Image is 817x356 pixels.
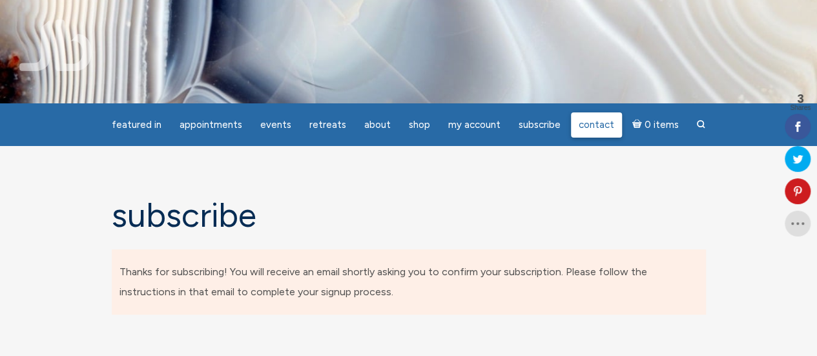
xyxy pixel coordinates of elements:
a: Events [253,112,299,138]
p: Thanks for subscribing! You will receive an email shortly asking you to confirm your subscription... [119,262,698,302]
span: About [364,119,391,131]
h1: Subscribe [112,197,706,234]
a: Cart0 items [625,111,687,138]
a: About [357,112,398,138]
span: Events [260,119,291,131]
span: Appointments [180,119,242,131]
span: featured in [112,119,161,131]
a: Appointments [172,112,250,138]
span: Subscribe [519,119,561,131]
span: Contact [579,119,614,131]
span: Shop [409,119,430,131]
span: Retreats [309,119,346,131]
span: 3 [790,93,811,105]
img: Jamie Butler. The Everyday Medium [19,19,92,71]
span: 0 items [644,120,678,130]
span: My Account [448,119,501,131]
a: Retreats [302,112,354,138]
a: Contact [571,112,622,138]
i: Cart [632,119,645,131]
span: Shares [790,105,811,111]
a: Shop [401,112,438,138]
a: Subscribe [511,112,568,138]
a: featured in [104,112,169,138]
a: My Account [440,112,508,138]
